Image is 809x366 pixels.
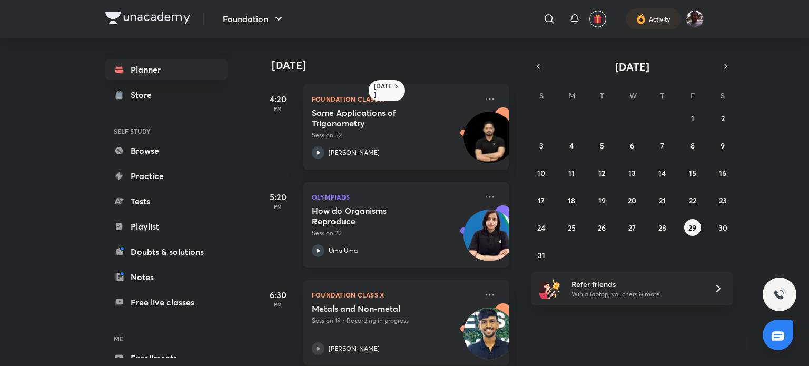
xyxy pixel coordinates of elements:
p: PM [257,301,299,308]
abbr: August 26, 2025 [598,223,606,233]
button: August 25, 2025 [563,219,580,236]
a: Practice [105,165,228,186]
button: August 22, 2025 [684,192,701,209]
button: August 2, 2025 [714,110,731,126]
img: Company Logo [105,12,190,24]
img: Tannishtha Dahiya [686,10,704,28]
button: August 30, 2025 [714,219,731,236]
p: Session 19 • Recording in progress [312,316,477,325]
abbr: August 12, 2025 [598,168,605,178]
abbr: August 15, 2025 [689,168,696,178]
button: August 11, 2025 [563,164,580,181]
img: referral [539,278,560,299]
img: activity [636,13,646,25]
button: August 5, 2025 [594,137,610,154]
button: August 14, 2025 [654,164,670,181]
h6: [DATE] [374,82,392,99]
abbr: Thursday [660,91,664,101]
p: Session 52 [312,131,477,140]
a: Tests [105,191,228,212]
abbr: August 14, 2025 [658,168,666,178]
abbr: Wednesday [629,91,637,101]
abbr: August 18, 2025 [568,195,575,205]
img: avatar [593,14,603,24]
button: August 7, 2025 [654,137,670,154]
abbr: August 27, 2025 [628,223,636,233]
abbr: August 4, 2025 [569,141,574,151]
p: Foundation Class X [312,93,477,105]
p: Foundation Class X [312,289,477,301]
abbr: August 5, 2025 [600,141,604,151]
abbr: August 20, 2025 [628,195,636,205]
img: ttu [773,288,786,301]
button: August 3, 2025 [533,137,550,154]
button: August 21, 2025 [654,192,670,209]
a: Notes [105,266,228,288]
button: August 19, 2025 [594,192,610,209]
abbr: August 28, 2025 [658,223,666,233]
button: August 4, 2025 [563,137,580,154]
button: August 9, 2025 [714,137,731,154]
p: PM [257,203,299,210]
button: [DATE] [546,59,718,74]
button: August 29, 2025 [684,219,701,236]
p: [PERSON_NAME] [329,148,380,157]
button: August 23, 2025 [714,192,731,209]
a: Doubts & solutions [105,241,228,262]
abbr: August 6, 2025 [630,141,634,151]
button: August 17, 2025 [533,192,550,209]
abbr: August 19, 2025 [598,195,606,205]
button: August 12, 2025 [594,164,610,181]
button: August 20, 2025 [624,192,640,209]
abbr: August 21, 2025 [659,195,666,205]
button: August 18, 2025 [563,192,580,209]
a: Company Logo [105,12,190,27]
abbr: August 24, 2025 [537,223,545,233]
abbr: August 22, 2025 [689,195,696,205]
p: Olympiads [312,191,477,203]
button: August 10, 2025 [533,164,550,181]
h6: Refer friends [571,279,701,290]
p: PM [257,105,299,112]
abbr: August 13, 2025 [628,168,636,178]
abbr: August 29, 2025 [688,223,696,233]
a: Store [105,84,228,105]
abbr: Tuesday [600,91,604,101]
abbr: August 11, 2025 [568,168,575,178]
abbr: Monday [569,91,575,101]
a: Free live classes [105,292,228,313]
button: August 8, 2025 [684,137,701,154]
abbr: Saturday [721,91,725,101]
button: August 6, 2025 [624,137,640,154]
a: Playlist [105,216,228,237]
a: Planner [105,59,228,80]
abbr: August 23, 2025 [719,195,727,205]
abbr: August 31, 2025 [538,250,545,260]
abbr: August 1, 2025 [691,113,694,123]
abbr: August 10, 2025 [537,168,545,178]
h5: How do Organisms Reproduce [312,205,443,226]
h4: [DATE] [272,59,519,72]
abbr: August 8, 2025 [690,141,695,151]
abbr: August 16, 2025 [719,168,726,178]
button: August 16, 2025 [714,164,731,181]
h5: Metals and Non-metal [312,303,443,314]
h6: SELF STUDY [105,122,228,140]
button: August 1, 2025 [684,110,701,126]
button: avatar [589,11,606,27]
button: August 28, 2025 [654,219,670,236]
h5: 6:30 [257,289,299,301]
h6: ME [105,330,228,348]
h5: 5:20 [257,191,299,203]
h5: Some Applications of Trigonometry [312,107,443,128]
a: Browse [105,140,228,161]
abbr: August 9, 2025 [721,141,725,151]
abbr: August 30, 2025 [718,223,727,233]
p: [PERSON_NAME] [329,344,380,353]
abbr: Friday [690,91,695,101]
button: August 15, 2025 [684,164,701,181]
abbr: August 7, 2025 [660,141,664,151]
p: Win a laptop, vouchers & more [571,290,701,299]
p: Uma Uma [329,246,358,255]
button: August 31, 2025 [533,246,550,263]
